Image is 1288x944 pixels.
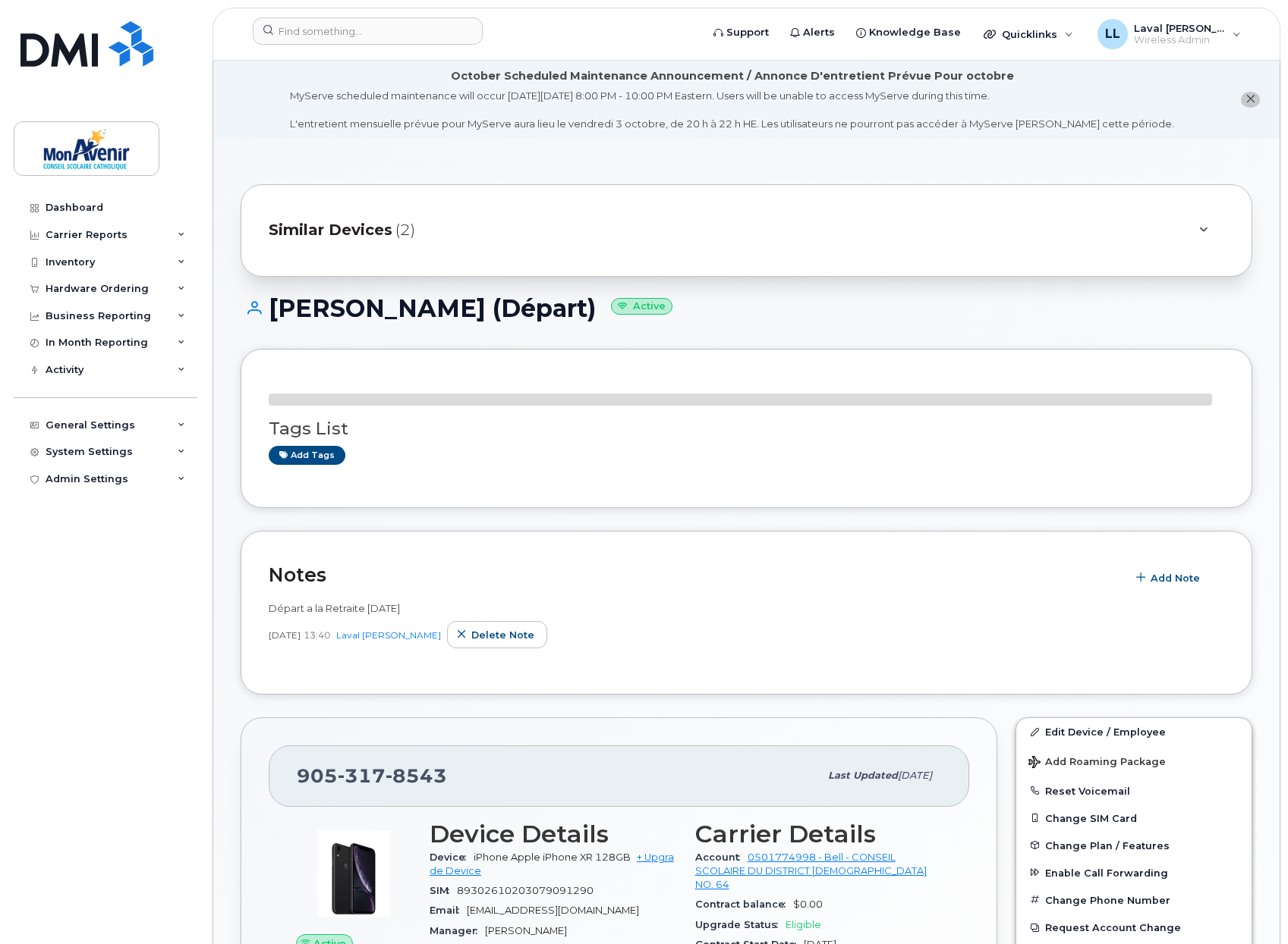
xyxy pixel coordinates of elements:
[430,925,485,936] span: Manager
[1016,886,1252,914] button: Change Phone Number
[304,629,330,641] span: 13:40
[467,905,639,916] span: [EMAIL_ADDRESS][DOMAIN_NAME]
[1028,756,1166,770] span: Add Roaming Package
[269,602,400,614] span: Départ a la Retraite [DATE]
[1016,914,1252,941] button: Request Account Change
[793,899,823,910] span: $0.00
[1016,804,1252,832] button: Change SIM Card
[269,563,1119,586] h2: Notes
[241,295,1252,321] h1: [PERSON_NAME] (Départ)
[611,298,672,315] small: Active
[447,621,547,648] button: Delete note
[395,219,415,241] span: (2)
[1045,839,1170,851] span: Change Plan / Features
[451,68,1014,84] div: October Scheduled Maintenance Announcement / Annonce D'entretient Prévue Pour octobre
[1016,859,1252,886] button: Enable Call Forwarding
[336,629,441,641] a: Laval [PERSON_NAME]
[898,770,932,781] span: [DATE]
[695,820,943,848] h3: Carrier Details
[695,899,793,910] span: Contract balance
[695,851,927,891] a: 0501774998 - Bell - CONSEIL SCOLAIRE DU DISTRICT [DEMOGRAPHIC_DATA] NO. 64
[430,851,674,877] a: + Upgrade Device
[1045,867,1168,878] span: Enable Call Forwarding
[290,89,1174,131] div: MyServe scheduled maintenance will occur [DATE][DATE] 8:00 PM - 10:00 PM Eastern. Users will be u...
[308,828,399,919] img: image20231002-3703462-1qb80zy.jpeg
[828,770,898,781] span: Last updated
[1126,565,1213,592] button: Add Note
[269,419,1224,438] h3: Tags List
[269,446,345,465] a: Add tags
[1016,832,1252,859] button: Change Plan / Features
[338,764,386,787] span: 317
[1151,571,1200,585] span: Add Note
[430,885,457,896] span: SIM
[786,919,821,930] span: Eligible
[269,629,301,641] span: [DATE]
[1016,718,1252,745] a: Edit Device / Employee
[471,628,534,642] span: Delete note
[474,851,631,863] span: iPhone Apple iPhone XR 128GB
[1016,745,1252,776] button: Add Roaming Package
[695,851,748,863] span: Account
[297,764,447,787] span: 905
[1241,92,1260,108] button: close notification
[695,919,786,930] span: Upgrade Status
[485,925,567,936] span: [PERSON_NAME]
[386,764,447,787] span: 8543
[1016,777,1252,804] button: Reset Voicemail
[430,905,467,916] span: Email
[269,219,392,241] span: Similar Devices
[430,820,677,848] h3: Device Details
[457,885,594,896] span: 89302610203079091290
[430,851,474,863] span: Device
